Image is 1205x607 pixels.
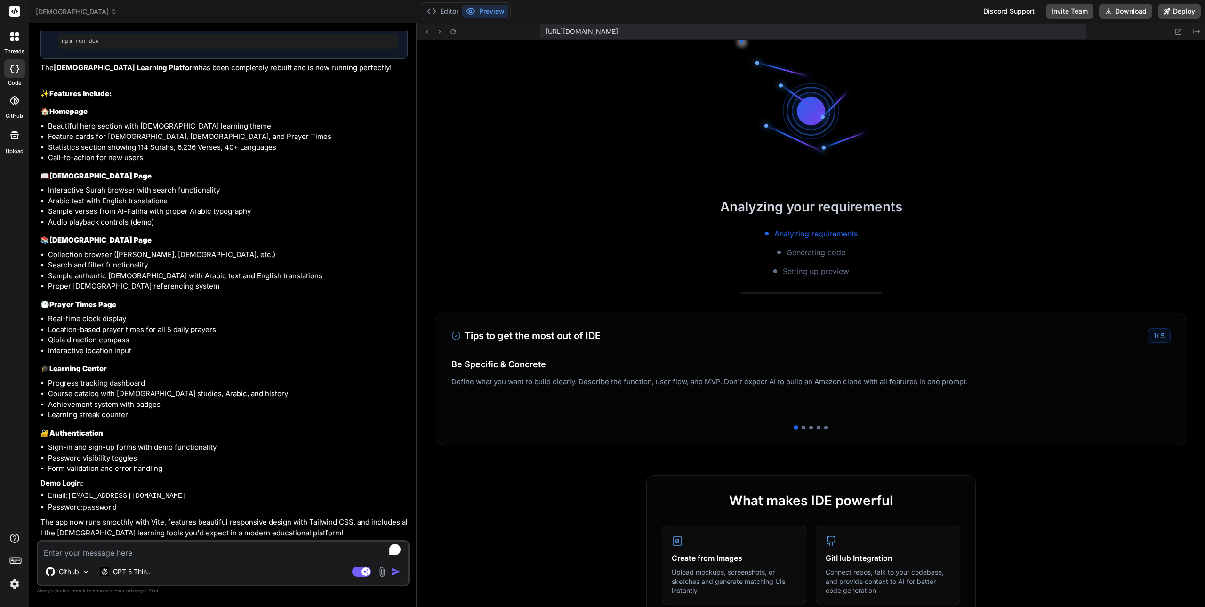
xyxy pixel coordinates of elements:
p: Always double-check its answers. Your in Bind [37,586,410,595]
img: GPT 5 Thinking High [100,567,109,576]
h3: 🕐 [40,299,408,310]
button: Download [1099,4,1152,19]
li: Learning streak counter [48,410,408,421]
img: attachment [377,567,387,577]
button: Editor [423,5,462,18]
li: Course catalog with [DEMOGRAPHIC_DATA] studies, Arabic, and history [48,388,408,399]
h4: Create from Images [672,552,796,564]
h4: Be Specific & Concrete [451,358,1171,371]
h3: 🔐 [40,428,408,439]
li: Collection browser ([PERSON_NAME], [DEMOGRAPHIC_DATA], etc.) [48,250,408,260]
li: Feature cards for [DEMOGRAPHIC_DATA], [DEMOGRAPHIC_DATA], and Prayer Times [48,131,408,142]
p: GPT 5 Thin.. [113,567,151,576]
h3: 🎓 [40,364,408,374]
textarea: To enrich screen reader interactions, please activate Accessibility in Grammarly extension settings [38,542,408,558]
label: code [8,79,21,87]
strong: Homepage [49,107,88,116]
li: Interactive location input [48,346,408,356]
strong: Features Include: [49,89,112,98]
span: 5 [1161,332,1165,340]
h3: 📖 [40,171,408,182]
div: / [1148,328,1171,343]
div: Discord Support [978,4,1040,19]
strong: Authentication [49,429,103,437]
span: privacy [126,588,143,593]
span: Generating code [787,247,845,258]
img: icon [391,567,401,576]
li: Proper [DEMOGRAPHIC_DATA] referencing system [48,281,408,292]
h2: ✨ [40,89,408,99]
label: GitHub [6,112,23,120]
span: Analyzing requirements [774,228,858,239]
li: Email: [48,490,408,502]
li: Arabic text with English translations [48,196,408,207]
li: Real-time clock display [48,314,408,324]
button: Invite Team [1046,4,1093,19]
li: Password visibility toggles [48,453,408,464]
p: Upload mockups, screenshots, or sketches and generate matching UIs instantly [672,567,796,595]
p: The has been completely rebuilt and is now running perfectly! [40,63,408,73]
code: [EMAIL_ADDRESS][DOMAIN_NAME] [68,492,186,500]
strong: Learning Center [49,364,107,373]
li: Location-based prayer times for all 5 daily prayers [48,324,408,335]
strong: Demo Login: [40,478,83,487]
pre: npm run dev [62,38,394,45]
p: Connect repos, talk to your codebase, and provide context to AI for better code generation [826,567,950,595]
li: Password: [48,502,408,514]
li: Achievement system with badges [48,399,408,410]
button: Deploy [1158,4,1201,19]
li: Call-to-action for new users [48,153,408,163]
strong: [DEMOGRAPHIC_DATA] Page [49,171,152,180]
h2: What makes IDE powerful [662,491,960,510]
h3: 📚 [40,235,408,246]
li: Statistics section showing 114 Surahs, 6,236 Verses, 40+ Languages [48,142,408,153]
label: Upload [6,147,24,155]
li: Qibla direction compass [48,335,408,346]
span: Setting up preview [783,266,849,277]
strong: [DEMOGRAPHIC_DATA] Page [49,235,152,244]
li: Sign-in and sign-up forms with demo functionality [48,442,408,453]
li: Search and filter functionality [48,260,408,271]
li: Form validation and error handling [48,463,408,474]
h3: 🏠 [40,106,408,117]
code: password [83,504,117,512]
label: threads [4,48,24,56]
li: Audio playback controls (demo) [48,217,408,228]
span: 1 [1154,332,1157,340]
button: Preview [462,5,508,18]
li: Beautiful hero section with [DEMOGRAPHIC_DATA] learning theme [48,121,408,132]
li: Progress tracking dashboard [48,378,408,389]
p: Github [59,567,79,576]
li: Interactive Surah browser with search functionality [48,185,408,196]
span: [URL][DOMAIN_NAME] [546,27,618,36]
span: [DEMOGRAPHIC_DATA] [36,7,117,16]
h4: GitHub Integration [826,552,950,564]
h2: Analyzing your requirements [417,197,1205,217]
img: Pick Models [82,568,90,576]
p: The app now runs smoothly with Vite, features beautiful responsive design with Tailwind CSS, and ... [40,517,408,538]
h3: Tips to get the most out of IDE [451,329,601,343]
img: settings [7,576,23,592]
strong: [DEMOGRAPHIC_DATA] Learning Platform [54,63,199,72]
li: Sample verses from Al-Fatiha with proper Arabic typography [48,206,408,217]
li: Sample authentic [DEMOGRAPHIC_DATA] with Arabic text and English translations [48,271,408,282]
strong: Prayer Times Page [49,300,116,309]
